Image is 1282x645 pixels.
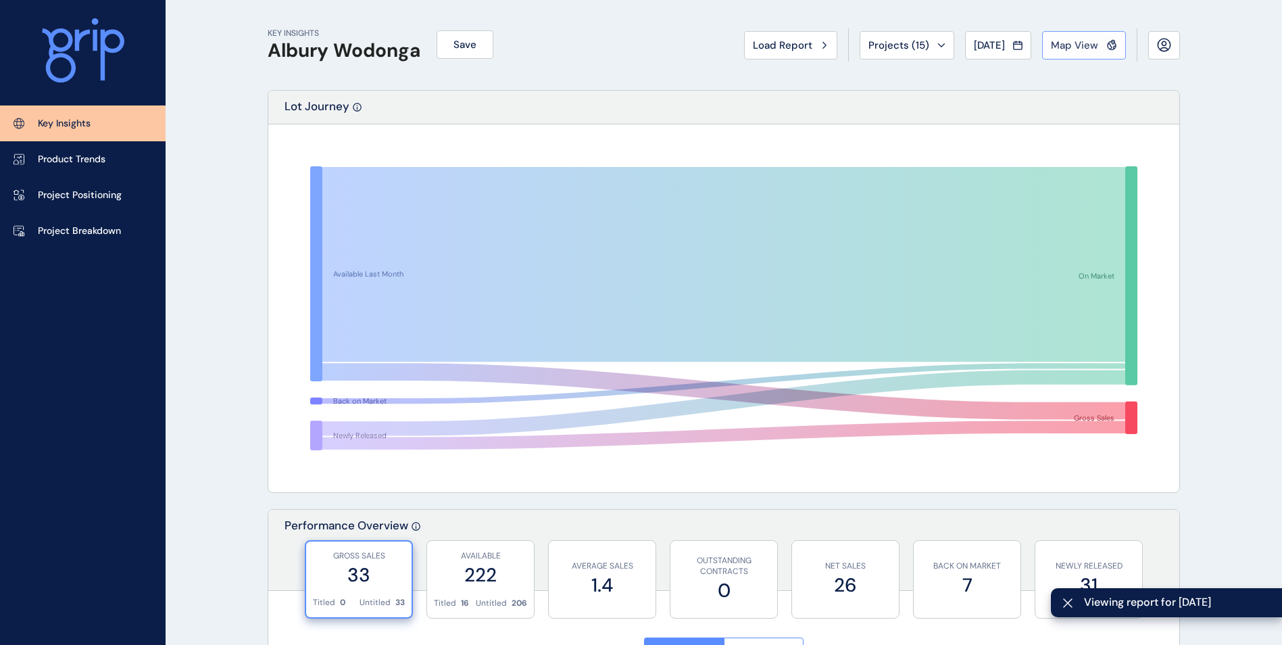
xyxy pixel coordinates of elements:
[285,518,408,590] p: Performance Overview
[920,572,1014,598] label: 7
[268,39,420,62] h1: Albury Wodonga
[340,597,345,608] p: 0
[313,562,405,588] label: 33
[677,555,770,578] p: OUTSTANDING CONTRACTS
[512,598,527,609] p: 206
[395,597,405,608] p: 33
[920,560,1014,572] p: BACK ON MARKET
[677,577,770,604] label: 0
[476,598,507,609] p: Untitled
[461,598,469,609] p: 16
[753,39,812,52] span: Load Report
[437,30,493,59] button: Save
[799,572,892,598] label: 26
[38,224,121,238] p: Project Breakdown
[1084,595,1271,610] span: Viewing report for [DATE]
[744,31,837,59] button: Load Report
[1051,39,1098,52] span: Map View
[453,38,476,51] span: Save
[268,28,420,39] p: KEY INSIGHTS
[556,572,649,598] label: 1.4
[38,117,91,130] p: Key Insights
[1042,560,1135,572] p: NEWLY RELEASED
[313,550,405,562] p: GROSS SALES
[965,31,1031,59] button: [DATE]
[1042,31,1126,59] button: Map View
[38,189,122,202] p: Project Positioning
[434,550,527,562] p: AVAILABLE
[799,560,892,572] p: NET SALES
[860,31,954,59] button: Projects (15)
[556,560,649,572] p: AVERAGE SALES
[868,39,929,52] span: Projects ( 15 )
[38,153,105,166] p: Product Trends
[434,598,456,609] p: Titled
[434,562,527,588] label: 222
[313,597,335,608] p: Titled
[1042,572,1135,598] label: 31
[360,597,391,608] p: Untitled
[974,39,1005,52] span: [DATE]
[285,99,349,124] p: Lot Journey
